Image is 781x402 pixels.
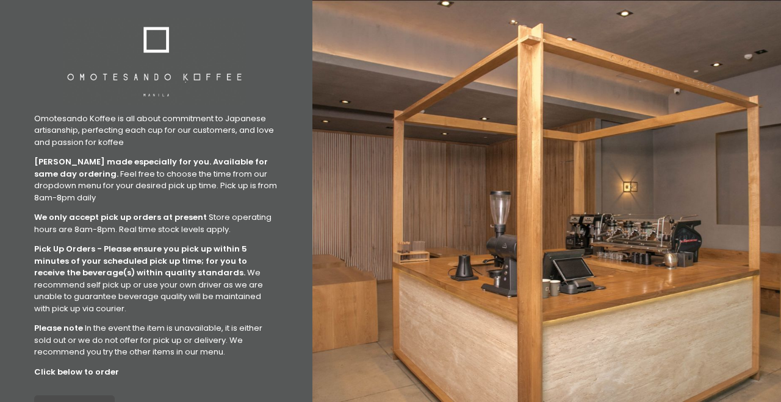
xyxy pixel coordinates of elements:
[34,366,278,378] div: Click below to order
[34,211,207,223] b: We only accept pick up orders at present
[63,18,246,105] img: Omotesando Koffee
[34,113,278,149] div: Omotesando Koffee is all about commitment to Japanese artisanship, perfecting each cup for our cu...
[34,322,278,358] div: In the event the item is unavailable, it is either sold out or we do not offer for pick up or del...
[34,211,278,235] div: Store operating hours are 8am-8pm. Real time stock levels apply.
[34,322,83,334] b: Please note
[34,243,278,314] div: We recommend self pick up or use your own driver as we are unable to guarantee beverage quality w...
[34,156,278,203] div: Feel free to choose the time from our dropdown menu for your desired pick up time. Pick up is fro...
[34,156,268,180] b: [PERSON_NAME] made especially for you. Available for same day ordering.
[34,243,247,278] b: Pick Up Orders - Please ensure you pick up within 5 minutes of your scheduled pick up time; for y...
